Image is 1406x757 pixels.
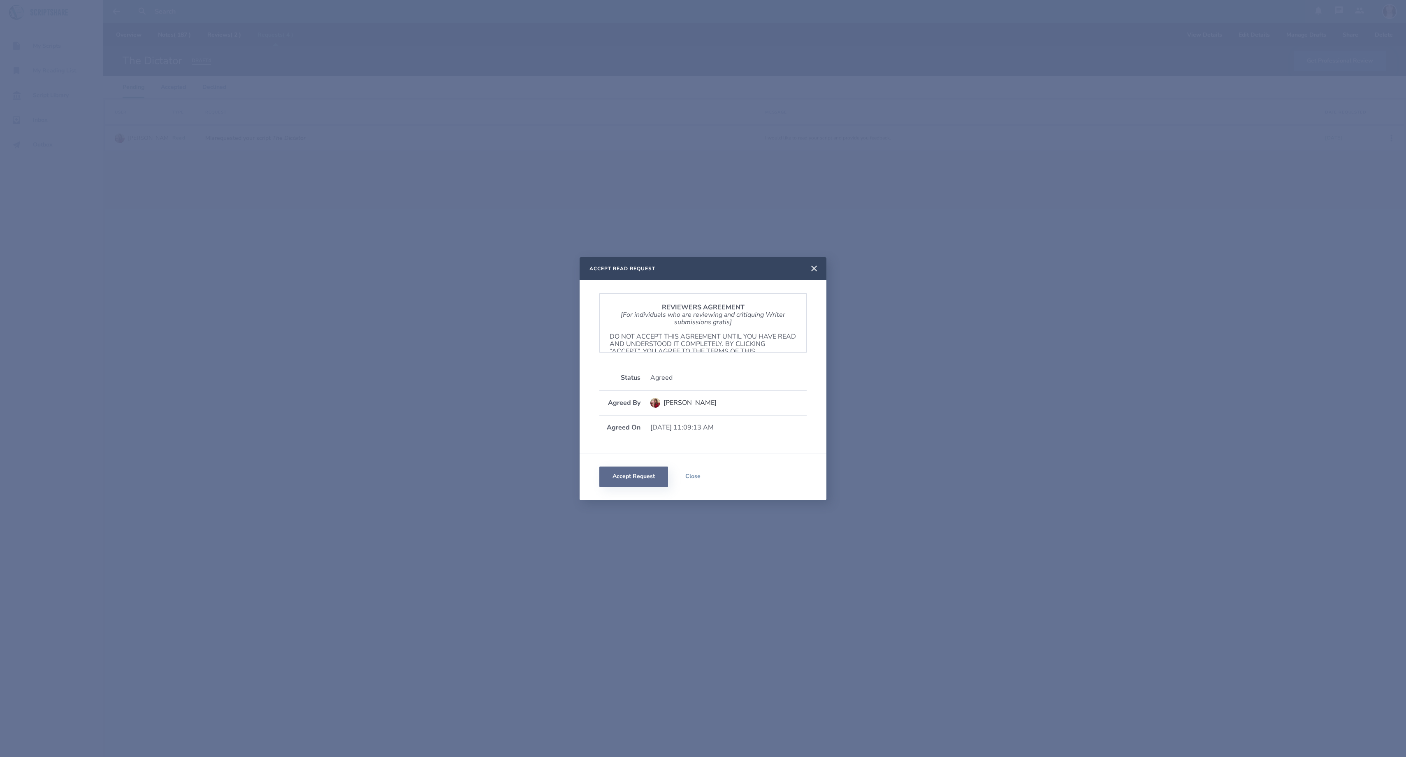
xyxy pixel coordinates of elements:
[610,311,796,326] p: [For individuals who are reviewing and critiquing Writer submissions gratis]
[650,398,660,408] img: user_1757479389-crop.jpg
[599,399,640,406] div: Agreed By
[589,265,655,272] h2: Accept Read Request
[668,467,717,487] button: Close
[650,394,807,412] a: [PERSON_NAME]
[650,424,807,431] div: [DATE] 11:09:13 AM
[610,304,796,311] p: REVIEWERS AGREEMENT
[664,399,717,406] div: [PERSON_NAME]
[650,374,807,381] div: Agreed
[599,467,668,487] button: Accept Request
[599,374,640,381] div: Status
[599,424,640,431] div: Agreed On
[610,333,796,363] p: DO NOT ACCEPT THIS AGREEMENT UNTIL YOU HAVE READ AND UNDERSTOOD IT COMPLETELY. BY CLICKING “ACCEP...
